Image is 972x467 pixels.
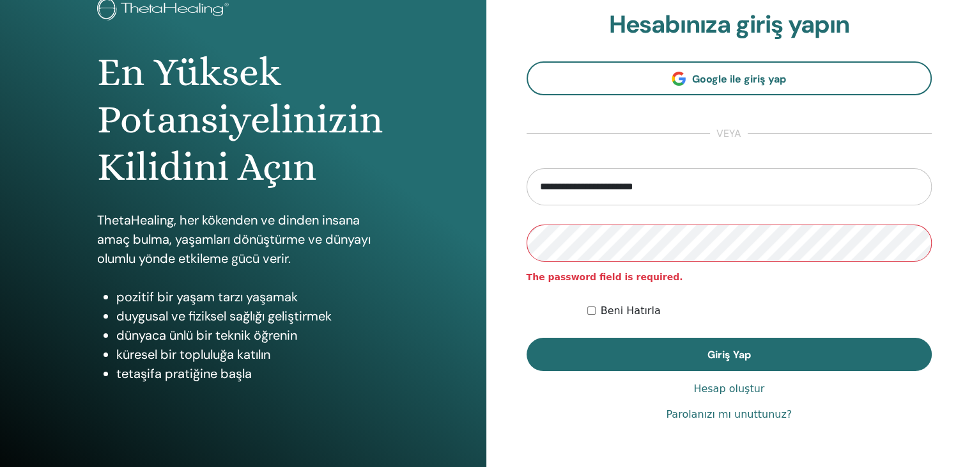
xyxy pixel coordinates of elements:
h1: En Yüksek Potansiyelinizin Kilidini Açın [97,49,389,191]
li: dünyaca ünlü bir teknik öğrenin [116,326,389,345]
a: Hesap oluştur [693,381,764,397]
p: ThetaHealing, her kökenden ve dinden insana amaç bulma, yaşamları dönüştürme ve dünyayı olumlu yö... [97,210,389,268]
li: tetaşifa pratiğine başla [116,364,389,383]
li: küresel bir topluluğa katılın [116,345,389,364]
strong: The password field is required. [527,272,683,282]
div: Keep me authenticated indefinitely or until I manually logout [587,303,932,319]
a: Google ile giriş yap [527,61,932,95]
li: duygusal ve fiziksel sağlığı geliştirmek [116,306,389,326]
a: Parolanızı mı unuttunuz? [666,407,792,422]
h2: Hesabınıza giriş yapın [527,10,932,40]
label: Beni Hatırla [601,303,661,319]
span: veya [710,126,748,141]
span: Giriş Yap [707,348,751,361]
button: Giriş Yap [527,338,932,371]
span: Google ile giriş yap [692,72,786,86]
li: pozitif bir yaşam tarzı yaşamak [116,287,389,306]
